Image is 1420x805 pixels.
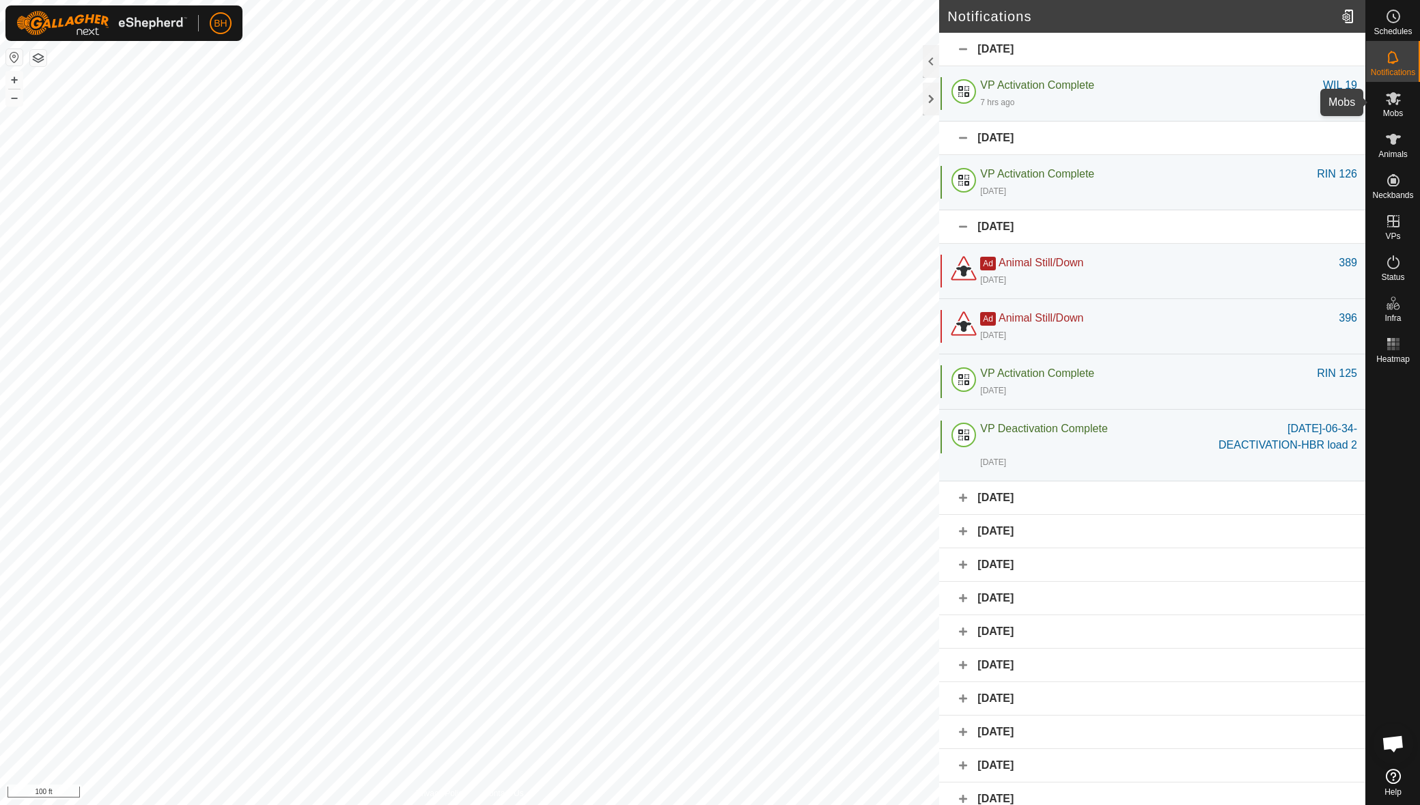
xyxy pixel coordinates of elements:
[939,716,1365,749] div: [DATE]
[999,312,1083,324] span: Animal Still/Down
[939,210,1365,244] div: [DATE]
[1317,365,1357,382] div: RIN 125
[1339,255,1357,271] div: 389
[6,89,23,106] button: –
[1385,232,1400,240] span: VPs
[416,787,467,800] a: Privacy Policy
[980,423,1107,434] span: VP Deactivation Complete
[1373,723,1414,764] div: Open chat
[30,50,46,66] button: Map Layers
[999,257,1083,268] span: Animal Still/Down
[1366,763,1420,802] a: Help
[980,96,1014,109] div: 7 hrs ago
[939,649,1365,682] div: [DATE]
[980,185,1006,197] div: [DATE]
[939,515,1365,548] div: [DATE]
[939,615,1365,649] div: [DATE]
[980,274,1006,286] div: [DATE]
[1371,68,1415,76] span: Notifications
[947,8,1336,25] h2: Notifications
[939,122,1365,155] div: [DATE]
[980,329,1006,341] div: [DATE]
[980,168,1094,180] span: VP Activation Complete
[1383,109,1403,117] span: Mobs
[1384,314,1401,322] span: Infra
[1339,310,1357,326] div: 396
[939,749,1365,782] div: [DATE]
[980,384,1006,397] div: [DATE]
[939,33,1365,66] div: [DATE]
[483,787,523,800] a: Contact Us
[980,79,1094,91] span: VP Activation Complete
[980,312,996,326] span: Ad
[16,11,187,36] img: Gallagher Logo
[214,16,227,31] span: BH
[6,72,23,88] button: +
[1206,421,1357,453] div: [DATE]-06-34-DEACTIVATION-HBR load 2
[1317,166,1357,182] div: RIN 126
[939,682,1365,716] div: [DATE]
[1381,273,1404,281] span: Status
[1384,788,1402,796] span: Help
[939,582,1365,615] div: [DATE]
[1376,355,1410,363] span: Heatmap
[6,49,23,66] button: Reset Map
[980,456,1006,468] div: [DATE]
[980,257,996,270] span: Ad
[980,367,1094,379] span: VP Activation Complete
[1323,77,1357,94] div: WIL 19
[1372,191,1413,199] span: Neckbands
[1378,150,1408,158] span: Animals
[939,481,1365,515] div: [DATE]
[939,548,1365,582] div: [DATE]
[1374,27,1412,36] span: Schedules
